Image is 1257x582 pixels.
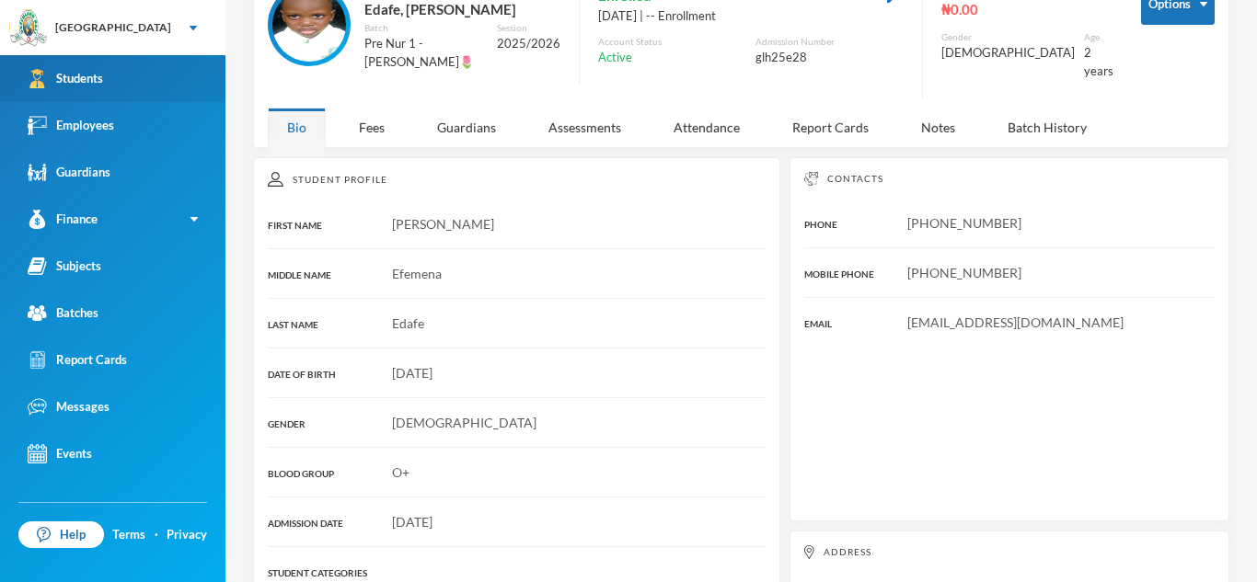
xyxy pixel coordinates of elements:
[392,266,442,281] span: Efemena
[1084,30,1113,44] div: Age
[55,19,171,36] div: [GEOGRAPHIC_DATA]
[28,257,101,276] div: Subjects
[988,108,1106,147] div: Batch History
[1084,44,1113,80] div: 2 years
[529,108,640,147] div: Assessments
[907,314,1124,330] span: [EMAIL_ADDRESS][DOMAIN_NAME]
[804,545,1215,559] div: Address
[10,10,47,47] img: logo
[804,172,1215,186] div: Contacts
[28,350,127,370] div: Report Cards
[28,163,110,182] div: Guardians
[28,116,114,135] div: Employees
[941,30,1075,44] div: Gender
[654,108,759,147] div: Attendance
[755,49,904,67] div: glh25e28
[418,108,515,147] div: Guardians
[392,315,424,331] span: Edafe
[902,108,974,147] div: Notes
[268,567,367,578] span: STUDENT CATEGORIES
[392,365,432,381] span: [DATE]
[497,21,560,35] div: Session
[112,526,145,544] a: Terms
[28,210,98,229] div: Finance
[392,415,536,430] span: [DEMOGRAPHIC_DATA]
[773,108,888,147] div: Report Cards
[364,35,483,71] div: Pre Nur 1 - [PERSON_NAME]🌷
[392,464,409,480] span: O+
[167,526,207,544] a: Privacy
[392,514,432,530] span: [DATE]
[18,521,104,549] a: Help
[497,35,560,53] div: 2025/2026
[598,7,904,26] div: [DATE] | -- Enrollment
[28,397,110,417] div: Messages
[941,44,1075,63] div: [DEMOGRAPHIC_DATA]
[268,108,326,147] div: Bio
[155,526,158,544] div: ·
[598,49,632,67] span: Active
[598,35,746,49] div: Account Status
[755,35,904,49] div: Admission Number
[340,108,404,147] div: Fees
[28,303,98,323] div: Batches
[907,265,1021,280] span: [PHONE_NUMBER]
[364,21,483,35] div: Batch
[268,172,766,187] div: Student Profile
[28,444,92,463] div: Events
[907,215,1021,231] span: [PHONE_NUMBER]
[28,69,103,88] div: Students
[392,216,494,232] span: [PERSON_NAME]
